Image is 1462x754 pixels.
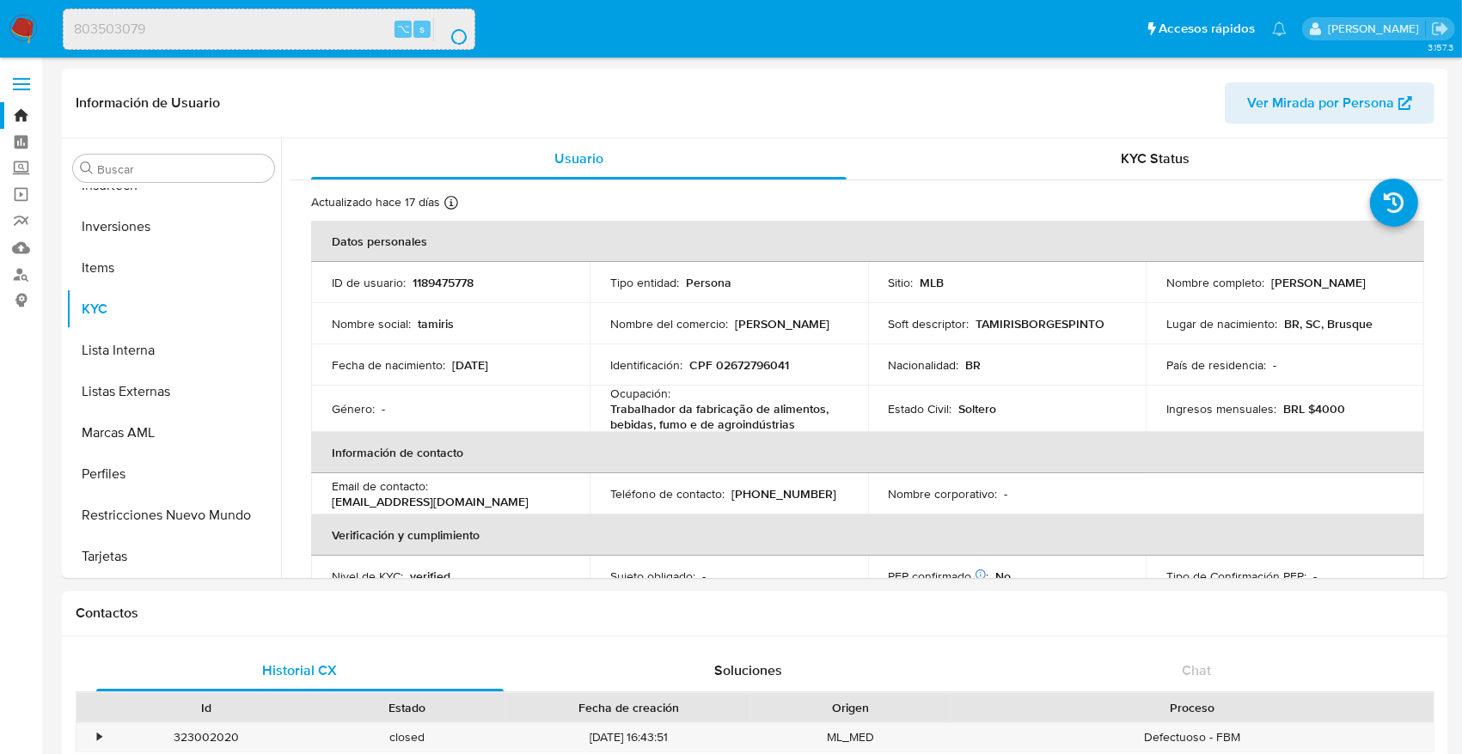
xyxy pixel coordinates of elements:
[332,478,428,494] p: Email de contacto :
[66,495,281,536] button: Restricciones Nuevo Mundo
[413,275,474,290] p: 1189475778
[731,486,836,502] p: [PHONE_NUMBER]
[610,569,695,584] p: Sujeto obligado :
[506,723,750,751] div: [DATE] 16:43:51
[66,289,281,330] button: KYC
[97,729,101,745] div: •
[1182,660,1211,680] span: Chat
[332,494,529,509] p: [EMAIL_ADDRESS][DOMAIN_NAME]
[332,275,406,290] p: ID de usuario :
[951,723,1434,751] div: Defectuoso - FBM
[610,386,670,401] p: Ocupación :
[1166,401,1276,417] p: Ingresos mensuales :
[889,401,952,417] p: Estado Civil :
[610,486,725,502] p: Teléfono de contacto :
[1283,401,1345,417] p: BRL $4000
[921,275,945,290] p: MLB
[1005,486,1008,502] p: -
[1159,20,1255,38] span: Accesos rápidos
[554,149,603,168] span: Usuario
[735,316,829,331] p: [PERSON_NAME]
[332,401,375,417] p: Género :
[1272,21,1287,36] a: Notificaciones
[714,660,782,680] span: Soluciones
[311,432,1424,473] th: Información de contacto
[1313,569,1317,584] p: -
[433,17,468,41] button: search-icon
[889,275,914,290] p: Sitio :
[996,569,1012,584] p: No
[1166,275,1264,290] p: Nombre completo :
[397,21,410,37] span: ⌥
[307,723,507,751] div: closed
[518,699,738,716] div: Fecha de creación
[66,206,281,247] button: Inversiones
[66,330,281,371] button: Lista Interna
[889,357,959,373] p: Nacionalidad :
[319,699,495,716] div: Estado
[1122,149,1190,168] span: KYC Status
[119,699,295,716] div: Id
[610,275,679,290] p: Tipo entidad :
[889,316,970,331] p: Soft descriptor :
[963,699,1422,716] div: Proceso
[702,569,706,584] p: -
[419,21,425,37] span: s
[418,316,454,331] p: tamiris
[1166,569,1306,584] p: Tipo de Confirmación PEP :
[689,357,789,373] p: CPF 02672796041
[610,357,682,373] p: Identificación :
[1247,82,1394,124] span: Ver Mirada por Persona
[1166,357,1266,373] p: País de residencia :
[311,221,1424,262] th: Datos personales
[1273,357,1276,373] p: -
[1328,21,1425,37] p: rene.vale@mercadolibre.com
[80,161,94,175] button: Buscar
[76,605,1434,622] h1: Contactos
[332,316,411,331] p: Nombre social :
[686,275,731,290] p: Persona
[762,699,939,716] div: Origen
[1271,275,1366,290] p: [PERSON_NAME]
[959,401,997,417] p: Soltero
[889,569,989,584] p: PEP confirmado :
[1284,316,1373,331] p: BR, SC, Brusque
[76,94,220,112] h1: Información de Usuario
[452,357,488,373] p: [DATE]
[332,357,445,373] p: Fecha de nacimiento :
[66,453,281,495] button: Perfiles
[610,401,841,432] p: Trabalhador da fabricação de alimentos, bebidas, fumo e de agroindústrias
[311,194,440,210] p: Actualizado hace 17 días
[610,316,728,331] p: Nombre del comercio :
[64,18,474,40] input: Buscar usuario o caso...
[1166,316,1277,331] p: Lugar de nacimiento :
[262,660,337,680] span: Historial CX
[750,723,951,751] div: ML_MED
[382,401,385,417] p: -
[66,536,281,577] button: Tarjetas
[976,316,1105,331] p: TAMIRISBORGESPINTO
[107,723,307,751] div: 323002020
[410,569,450,584] p: verified
[332,569,403,584] p: Nivel de KYC :
[1431,20,1449,38] a: Salir
[66,247,281,289] button: Items
[311,514,1424,556] th: Verificación y cumplimiento
[97,161,267,177] input: Buscar
[66,412,281,453] button: Marcas AML
[889,486,998,502] p: Nombre corporativo :
[966,357,982,373] p: BR
[1225,82,1434,124] button: Ver Mirada por Persona
[66,371,281,412] button: Listas Externas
